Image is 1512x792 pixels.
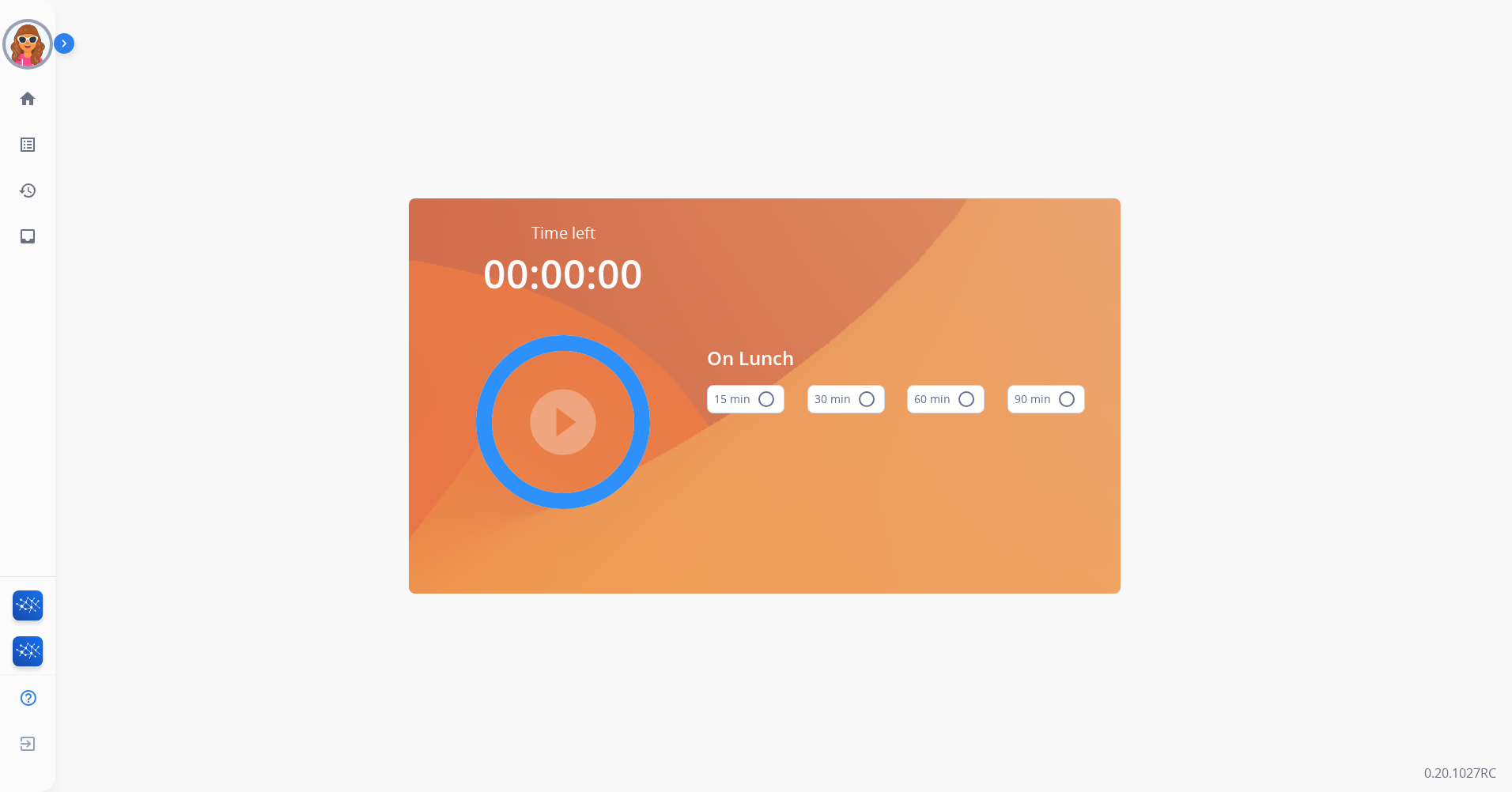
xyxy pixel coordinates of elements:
[807,385,885,413] button: 30 min
[18,181,37,200] mat-icon: history
[483,247,643,300] span: 00:00:00
[907,385,985,413] button: 60 min
[1424,764,1496,783] p: 0.20.1027RC
[1007,385,1085,413] button: 90 min
[957,390,976,409] mat-icon: radio_button_unchecked
[707,344,1085,372] span: On Lunch
[18,89,37,108] mat-icon: home
[18,227,37,246] mat-icon: inbox
[6,22,50,66] img: avatar
[18,135,37,154] mat-icon: list_alt
[857,390,876,409] mat-icon: radio_button_unchecked
[1057,390,1076,409] mat-icon: radio_button_unchecked
[531,222,595,244] span: Time left
[707,385,784,413] button: 15 min
[757,390,776,409] mat-icon: radio_button_unchecked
